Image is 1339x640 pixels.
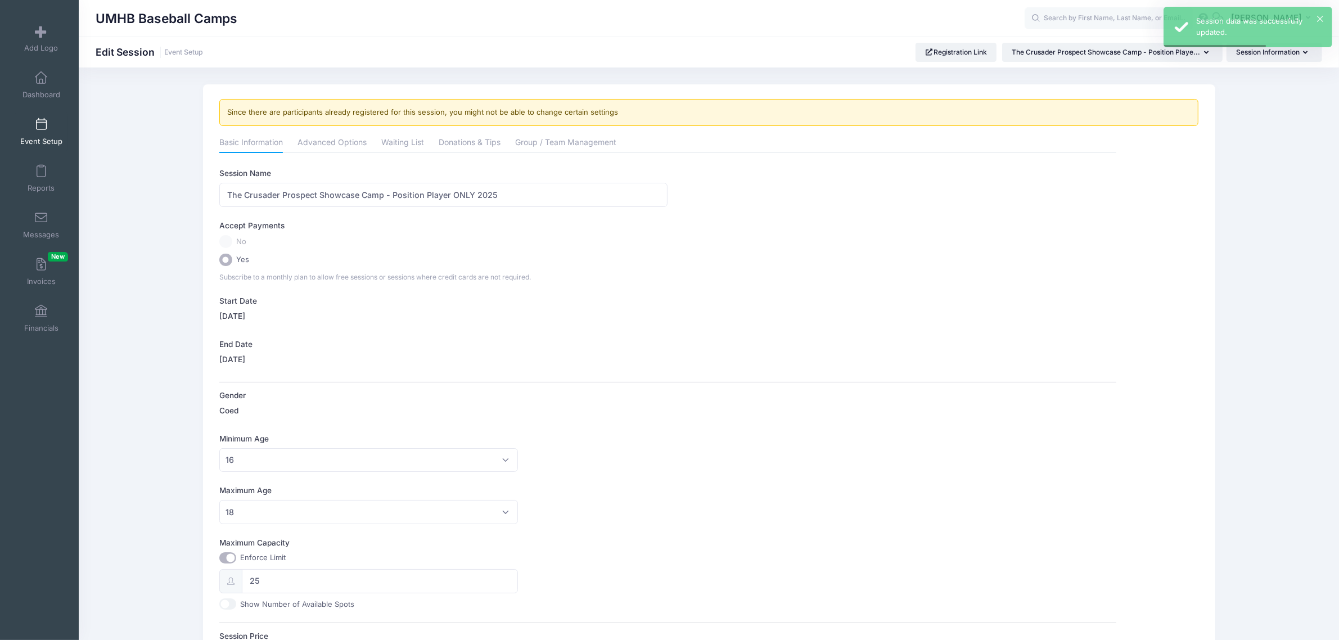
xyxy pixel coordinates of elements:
[96,6,237,31] h1: UMHB Baseball Camps
[236,254,249,265] span: Yes
[1227,43,1322,62] button: Session Information
[219,295,668,307] label: Start Date
[219,485,668,496] label: Maximum Age
[381,133,424,154] a: Waiting List
[236,236,246,247] span: No
[916,43,997,62] a: Registration Link
[1224,6,1322,31] button: [PERSON_NAME]
[15,65,68,105] a: Dashboard
[1317,16,1323,22] button: ×
[48,252,68,262] span: New
[240,599,354,610] label: Show Number of Available Spots
[15,19,68,58] a: Add Logo
[20,137,62,146] span: Event Setup
[219,168,668,179] label: Session Name
[1197,16,1323,38] div: Session data was successfully updated.
[226,454,234,466] span: 16
[15,252,68,291] a: InvoicesNew
[297,133,367,154] a: Advanced Options
[219,500,519,524] span: 18
[24,43,58,53] span: Add Logo
[219,339,668,350] label: End Date
[24,323,58,333] span: Financials
[219,390,668,401] label: Gender
[1012,48,1200,56] span: The Crusader Prospect Showcase Camp - Position Playe...
[219,183,668,207] input: Session Name
[15,205,68,245] a: Messages
[15,299,68,338] a: Financials
[15,159,68,198] a: Reports
[219,310,245,322] label: [DATE]
[28,183,55,193] span: Reports
[1025,7,1193,30] input: Search by First Name, Last Name, or Email...
[23,230,59,240] span: Messages
[219,273,531,281] span: Subscribe to a monthly plan to allow free sessions or sessions where credit cards are not required.
[219,220,285,231] label: Accept Payments
[219,254,232,267] input: Yes
[219,537,668,548] label: Maximum Capacity
[219,354,245,365] label: [DATE]
[240,552,286,564] label: Enforce Limit
[515,133,616,154] a: Group / Team Management
[226,506,234,518] span: 18
[219,99,1199,126] div: Since there are participants already registered for this session, you might not be able to change...
[219,448,519,472] span: 16
[219,405,238,416] label: Coed
[242,569,519,593] input: 0
[219,433,668,444] label: Minimum Age
[27,277,56,286] span: Invoices
[22,90,60,100] span: Dashboard
[15,112,68,151] a: Event Setup
[439,133,501,154] a: Donations & Tips
[1002,43,1223,62] button: The Crusader Prospect Showcase Camp - Position Playe...
[96,46,203,58] h1: Edit Session
[219,133,283,154] a: Basic Information
[164,48,203,57] a: Event Setup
